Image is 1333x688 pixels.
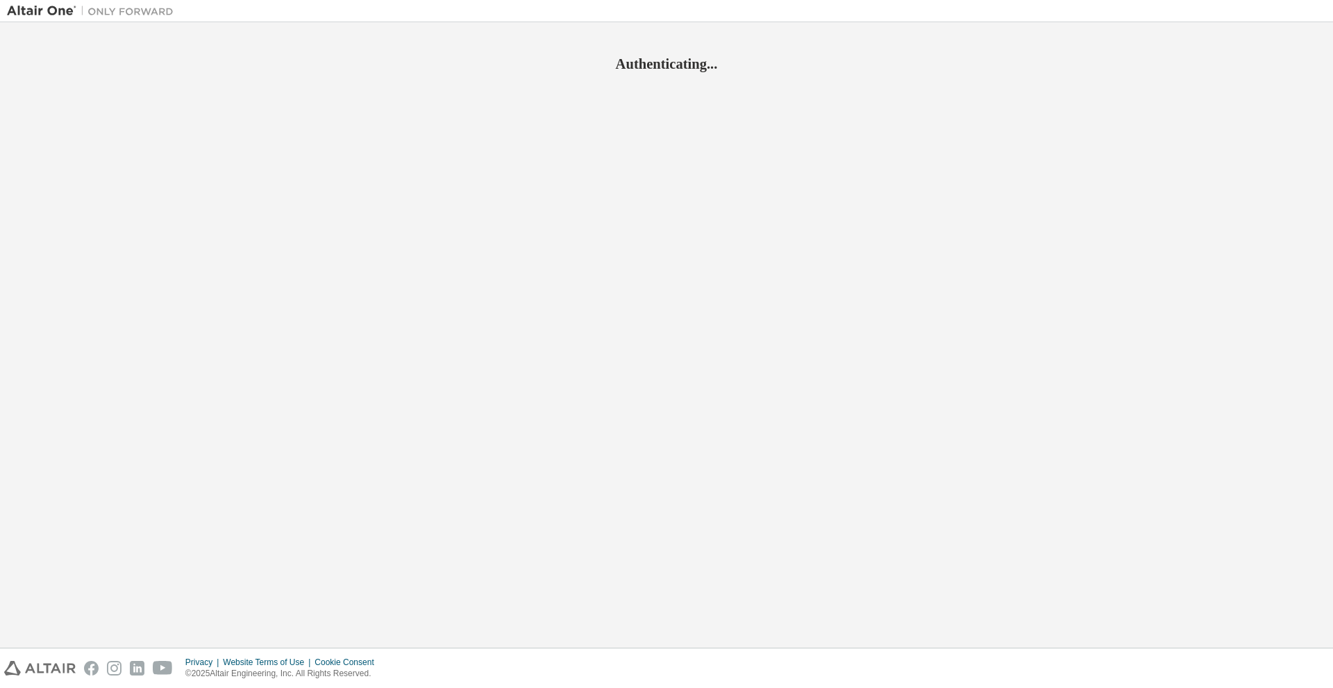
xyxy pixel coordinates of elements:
p: © 2025 Altair Engineering, Inc. All Rights Reserved. [185,668,383,680]
img: Altair One [7,4,181,18]
div: Privacy [185,657,223,668]
div: Cookie Consent [315,657,382,668]
h2: Authenticating... [7,55,1326,73]
img: facebook.svg [84,661,99,676]
img: linkedin.svg [130,661,144,676]
img: youtube.svg [153,661,173,676]
img: altair_logo.svg [4,661,76,676]
img: instagram.svg [107,661,121,676]
div: Website Terms of Use [223,657,315,668]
